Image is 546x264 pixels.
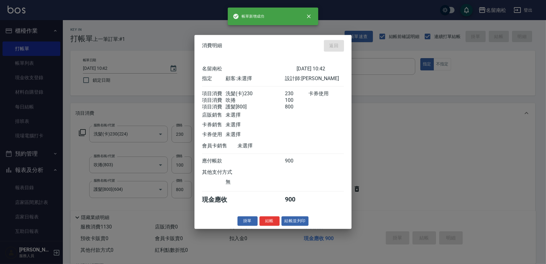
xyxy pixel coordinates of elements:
[202,169,249,176] div: 其他支付方式
[238,143,297,149] div: 未選擇
[281,216,309,226] button: 結帳並列印
[259,216,280,226] button: 結帳
[202,75,226,82] div: 指定
[302,9,316,23] button: close
[226,75,285,82] div: 顧客: 未選擇
[285,91,308,97] div: 230
[202,43,222,49] span: 消費明細
[202,66,297,72] div: 名留南松
[226,112,285,118] div: 未選擇
[297,66,344,72] div: [DATE] 10:42
[285,104,308,110] div: 800
[202,112,226,118] div: 店販銷售
[202,122,226,128] div: 卡券銷售
[226,91,285,97] div: 洗髮(卡)230
[202,131,226,138] div: 卡券使用
[285,158,308,164] div: 900
[238,216,258,226] button: 掛單
[226,179,285,185] div: 無
[285,97,308,104] div: 100
[202,91,226,97] div: 項目消費
[226,97,285,104] div: 吹捲
[202,195,238,204] div: 現金應收
[202,97,226,104] div: 項目消費
[285,75,344,82] div: 設計師: [PERSON_NAME]
[285,195,308,204] div: 900
[202,158,226,164] div: 應付帳款
[308,91,344,97] div: 卡券使用
[202,143,238,149] div: 會員卡銷售
[226,104,285,110] div: 護髮[800]
[226,122,285,128] div: 未選擇
[202,104,226,110] div: 項目消費
[233,13,264,19] span: 帳單新增成功
[226,131,285,138] div: 未選擇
